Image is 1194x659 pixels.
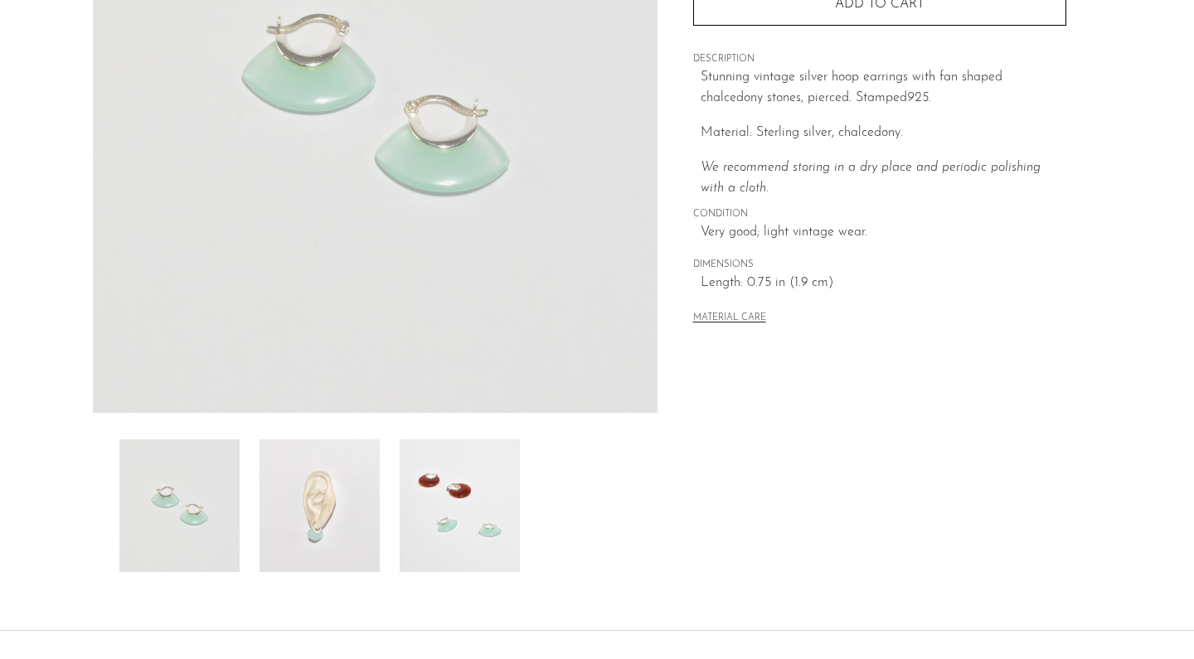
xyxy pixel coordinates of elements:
img: Chalcedony Hoop Earrings [260,439,380,572]
span: Very good; light vintage wear. [701,222,1066,244]
em: 925. [907,91,931,104]
span: DIMENSIONS [693,258,1066,273]
p: Material: Sterling silver, chalcedony. [701,123,1066,144]
i: We recommend storing in a dry place and periodic polishing with a cloth. [701,161,1041,196]
p: Stunning vintage silver hoop earrings with fan shaped chalcedony stones, pierced. Stamped [701,67,1066,109]
img: Chalcedony Hoop Earrings [119,439,240,572]
span: Length: 0.75 in (1.9 cm) [701,273,1066,294]
button: MATERIAL CARE [693,313,766,325]
span: CONDITION [693,207,1066,222]
span: DESCRIPTION [693,52,1066,67]
img: Chalcedony Hoop Earrings [400,439,520,572]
